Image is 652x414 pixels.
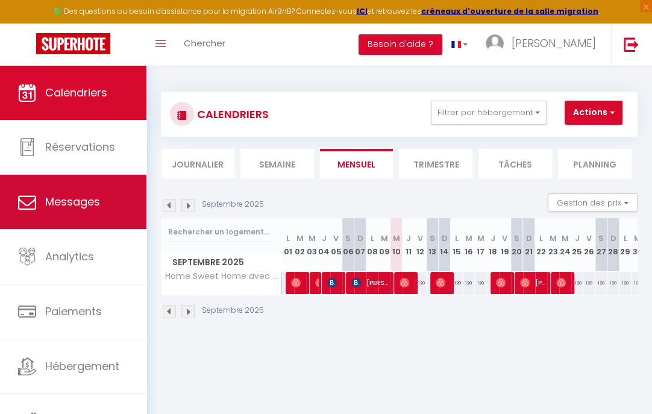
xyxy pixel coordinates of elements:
div: 120 [619,272,632,294]
th: 15 [451,218,463,272]
th: 05 [330,218,342,272]
img: logout [624,37,639,52]
li: Trimestre [399,149,472,178]
th: 24 [559,218,571,272]
abbr: M [309,233,316,244]
th: 28 [607,218,619,272]
span: Home Sweet Home avec Grande Baignoire et Parking [163,272,284,281]
abbr: D [526,233,532,244]
abbr: S [514,233,519,244]
button: Actions [565,101,622,125]
div: 120 [595,272,607,294]
p: Septembre 2025 [202,305,264,316]
abbr: M [562,233,569,244]
abbr: M [393,233,400,244]
span: Messages [45,194,100,209]
th: 10 [390,218,403,272]
th: 20 [511,218,523,272]
abbr: M [634,233,641,244]
span: [PERSON_NAME] [436,271,452,294]
span: Calendriers [45,85,107,100]
span: [PERSON_NAME] Book [496,271,512,294]
abbr: V [333,233,339,244]
abbr: L [624,233,627,244]
th: 07 [354,218,366,272]
li: Mensuel [320,149,393,178]
span: [PERSON_NAME] [315,271,319,294]
th: 18 [487,218,499,272]
th: 06 [342,218,354,272]
th: 25 [571,218,583,272]
th: 27 [595,218,607,272]
abbr: V [502,233,507,244]
abbr: J [406,233,411,244]
abbr: J [322,233,327,244]
abbr: M [296,233,304,244]
span: Septembre 2025 [161,254,281,271]
span: [PERSON_NAME] [291,271,307,294]
h3: CALENDRIERS [194,101,269,128]
th: 22 [535,218,547,272]
span: [PERSON_NAME] [556,271,572,294]
abbr: S [598,233,604,244]
a: Chercher [175,24,234,66]
span: [PERSON_NAME] [351,271,392,294]
th: 21 [523,218,535,272]
abbr: L [286,233,290,244]
th: 19 [499,218,511,272]
th: 23 [547,218,559,272]
a: ... [PERSON_NAME] [477,24,611,66]
th: 03 [306,218,318,272]
button: Ouvrir le widget de chat LiveChat [10,5,46,41]
th: 17 [475,218,487,272]
th: 29 [619,218,632,272]
abbr: M [477,233,484,244]
li: Semaine [240,149,314,178]
abbr: M [465,233,472,244]
th: 01 [282,218,294,272]
a: ICI [357,6,368,16]
button: Filtrer par hébergement [431,101,547,125]
th: 13 [427,218,439,272]
abbr: D [442,233,448,244]
th: 26 [583,218,595,272]
img: ... [486,34,504,52]
abbr: M [550,233,557,244]
li: Journalier [161,149,234,178]
abbr: J [491,233,495,244]
abbr: M [381,233,388,244]
a: créneaux d'ouverture de la salle migration [421,6,598,16]
div: 120 [607,272,619,294]
abbr: L [455,233,459,244]
li: Tâches [478,149,552,178]
th: 08 [366,218,378,272]
span: Hébergement [45,359,119,374]
span: Paiements [45,304,102,319]
th: 30 [632,218,644,272]
abbr: S [430,233,435,244]
div: 120 [451,272,463,294]
th: 11 [403,218,415,272]
div: 120 [583,272,595,294]
span: Réservations [45,139,115,154]
th: 14 [439,218,451,272]
div: 120 [632,272,644,294]
li: Planning [558,149,632,178]
abbr: V [418,233,423,244]
span: [PERSON_NAME] [520,271,548,294]
abbr: L [371,233,374,244]
div: 120 [571,272,583,294]
div: 120 [463,272,475,294]
abbr: V [586,233,592,244]
th: 09 [378,218,390,272]
button: Besoin d'aide ? [359,34,442,55]
th: 04 [318,218,330,272]
abbr: L [539,233,543,244]
abbr: J [575,233,580,244]
p: Septembre 2025 [202,199,264,210]
img: Super Booking [36,33,110,54]
span: Chercher [184,37,225,49]
div: 120 [475,272,487,294]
